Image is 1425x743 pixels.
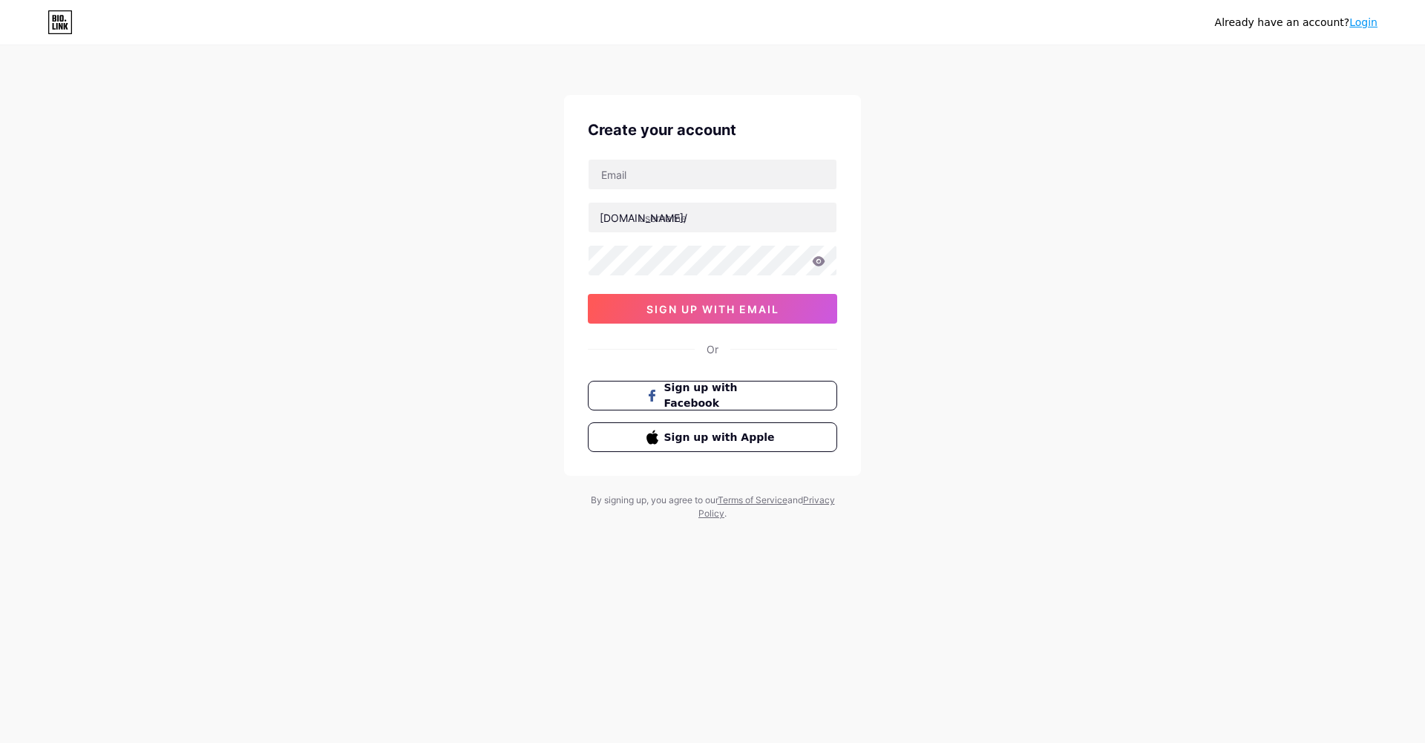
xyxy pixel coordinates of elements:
span: sign up with email [646,303,779,315]
div: [DOMAIN_NAME]/ [600,210,687,226]
input: Email [589,160,836,189]
div: Create your account [588,119,837,141]
button: Sign up with Apple [588,422,837,452]
button: Sign up with Facebook [588,381,837,410]
div: Or [707,341,718,357]
div: Already have an account? [1215,15,1377,30]
span: Sign up with Facebook [664,380,779,411]
a: Login [1349,16,1377,28]
div: By signing up, you agree to our and . [586,494,839,520]
input: username [589,203,836,232]
span: Sign up with Apple [664,430,779,445]
button: sign up with email [588,294,837,324]
a: Terms of Service [718,494,787,505]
